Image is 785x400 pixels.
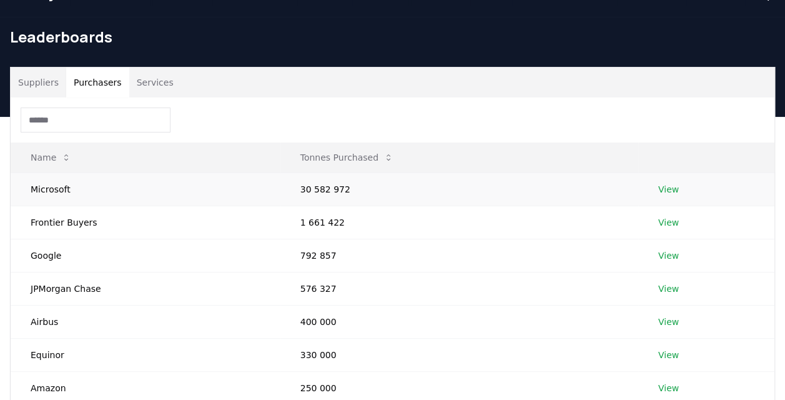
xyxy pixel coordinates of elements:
[11,206,280,239] td: Frontier Buyers
[290,145,403,170] button: Tonnes Purchased
[11,239,280,272] td: Google
[66,67,129,97] button: Purchasers
[658,316,679,328] a: View
[280,172,638,206] td: 30 582 972
[280,239,638,272] td: 792 857
[11,338,280,371] td: Equinor
[658,216,679,229] a: View
[11,67,66,97] button: Suppliers
[11,172,280,206] td: Microsoft
[658,349,679,361] a: View
[280,305,638,338] td: 400 000
[11,272,280,305] td: JPMorgan Chase
[280,338,638,371] td: 330 000
[11,305,280,338] td: Airbus
[658,382,679,394] a: View
[658,183,679,196] a: View
[280,272,638,305] td: 576 327
[10,27,775,47] h1: Leaderboards
[21,145,81,170] button: Name
[658,282,679,295] a: View
[129,67,181,97] button: Services
[280,206,638,239] td: 1 661 422
[658,249,679,262] a: View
